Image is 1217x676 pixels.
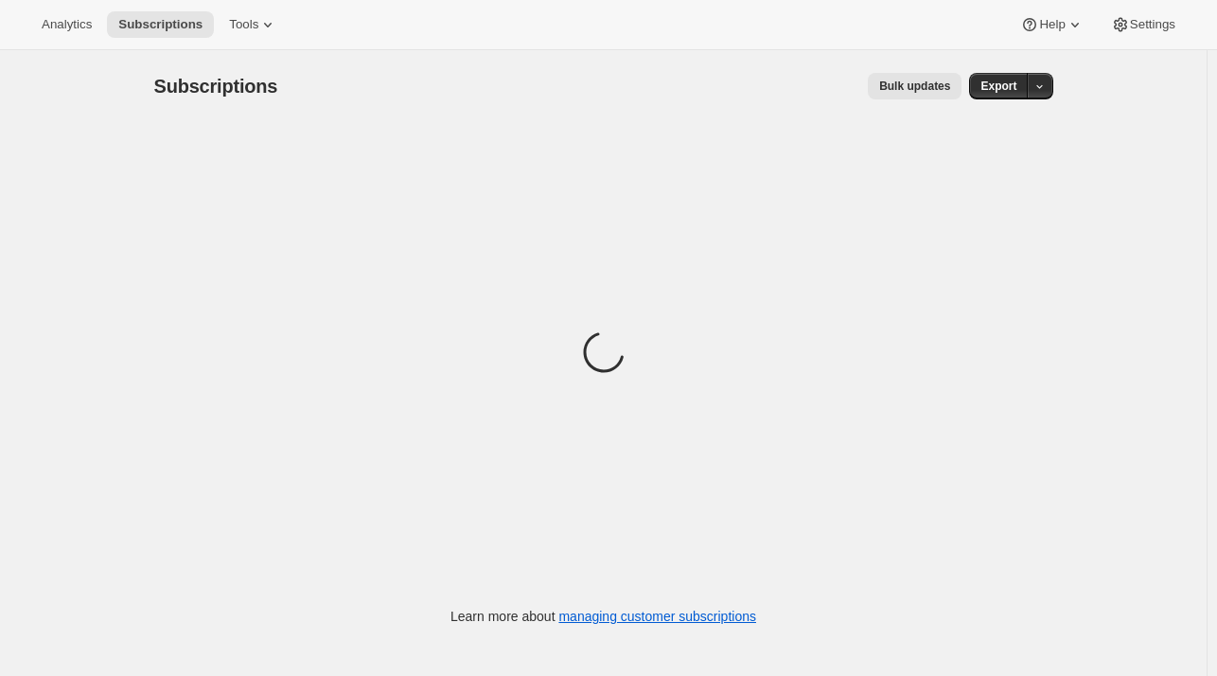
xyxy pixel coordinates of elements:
[118,17,203,32] span: Subscriptions
[558,609,756,624] a: managing customer subscriptions
[30,11,103,38] button: Analytics
[980,79,1016,94] span: Export
[1130,17,1175,32] span: Settings
[218,11,289,38] button: Tools
[1039,17,1065,32] span: Help
[450,607,756,626] p: Learn more about
[154,76,278,97] span: Subscriptions
[229,17,258,32] span: Tools
[879,79,950,94] span: Bulk updates
[42,17,92,32] span: Analytics
[969,73,1028,99] button: Export
[1100,11,1187,38] button: Settings
[107,11,214,38] button: Subscriptions
[868,73,961,99] button: Bulk updates
[1009,11,1095,38] button: Help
